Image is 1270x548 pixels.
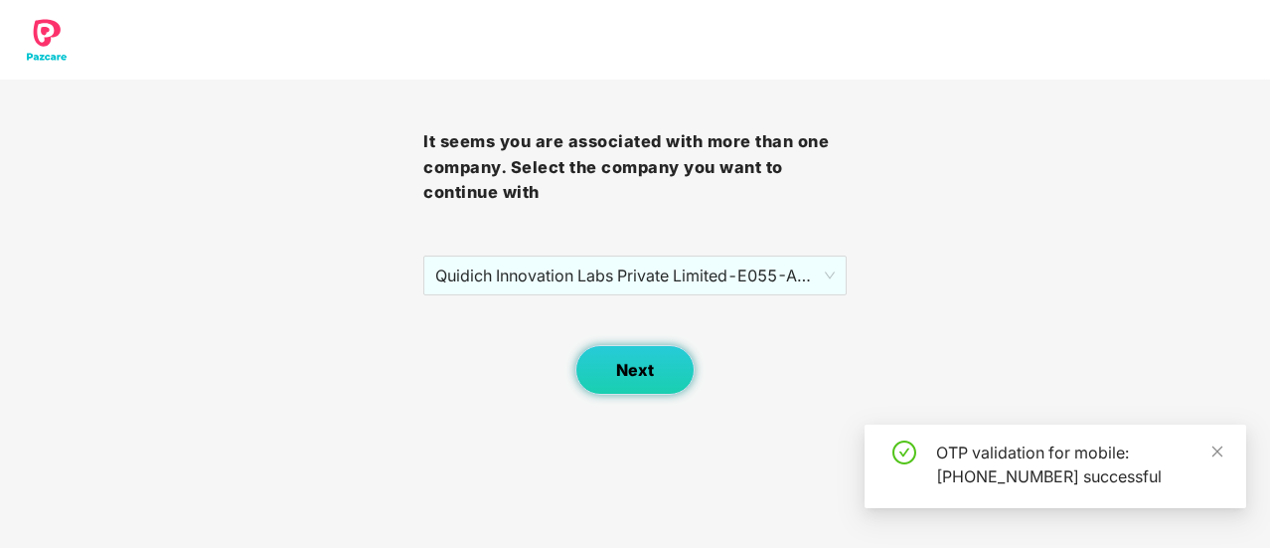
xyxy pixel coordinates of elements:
[423,129,847,206] h3: It seems you are associated with more than one company. Select the company you want to continue with
[435,257,835,294] span: Quidich Innovation Labs Private Limited - E055 - ADMIN
[1210,445,1224,458] span: close
[616,361,654,380] span: Next
[936,441,1222,488] div: OTP validation for mobile: [PHONE_NUMBER] successful
[575,345,695,395] button: Next
[892,441,916,464] span: check-circle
